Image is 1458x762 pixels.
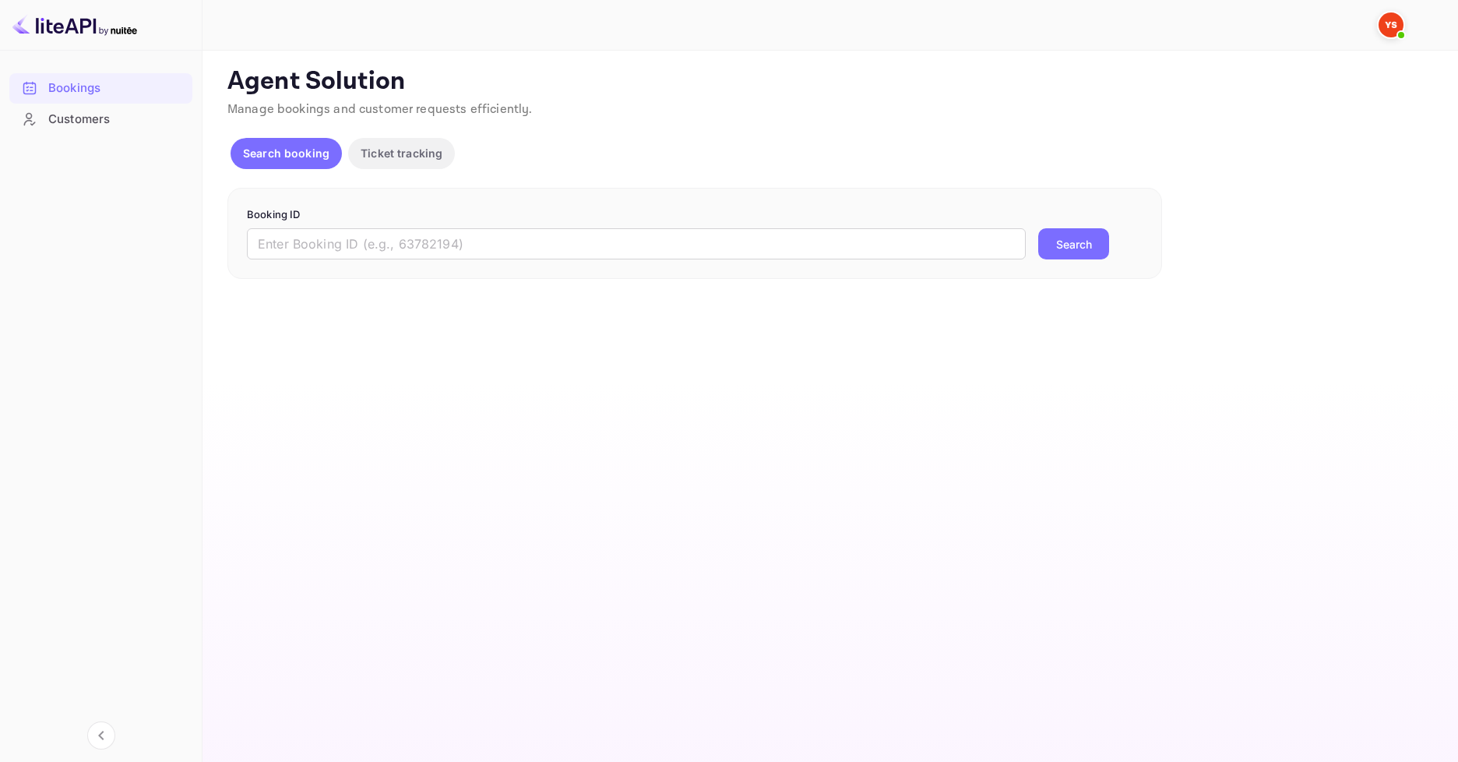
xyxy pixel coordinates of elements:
[247,207,1143,223] p: Booking ID
[227,66,1430,97] p: Agent Solution
[361,145,442,161] p: Ticket tracking
[227,101,533,118] span: Manage bookings and customer requests efficiently.
[48,79,185,97] div: Bookings
[9,73,192,102] a: Bookings
[12,12,137,37] img: LiteAPI logo
[247,228,1026,259] input: Enter Booking ID (e.g., 63782194)
[1038,228,1109,259] button: Search
[1379,12,1403,37] img: Yandex Support
[9,104,192,135] div: Customers
[9,104,192,133] a: Customers
[87,721,115,750] button: Collapse navigation
[48,111,185,129] div: Customers
[9,73,192,104] div: Bookings
[243,145,329,161] p: Search booking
